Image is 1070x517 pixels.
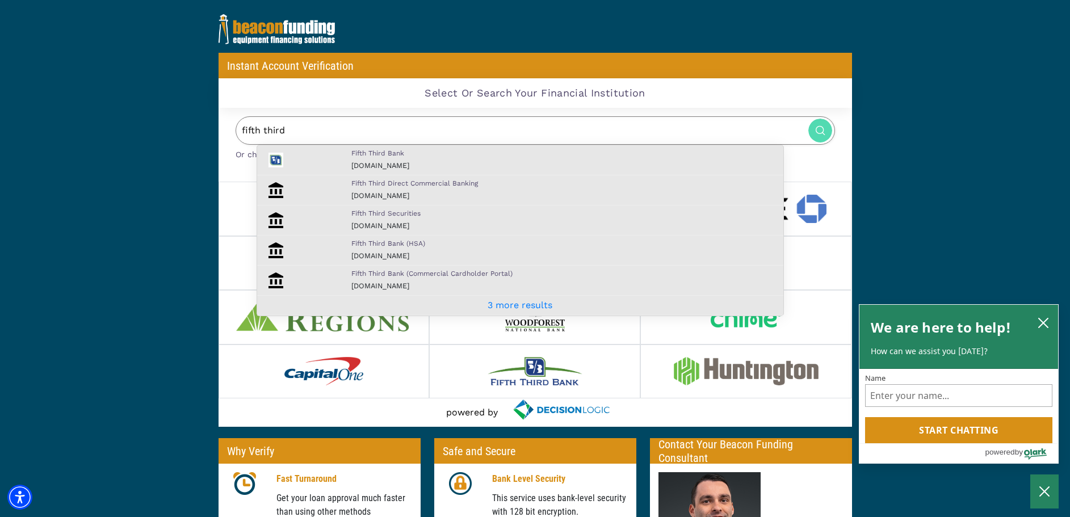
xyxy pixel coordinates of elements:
p: Or choose from one of the top banks below [236,145,835,161]
img: logo [505,303,565,331]
p: Fifth Third Bank [351,148,778,158]
div: olark chatbox [859,304,1059,464]
img: lock icon [449,472,472,495]
input: Name [865,384,1052,407]
p: Contact Your Beacon Funding Consultant [658,438,844,465]
span: by [1015,445,1023,459]
p: Safe and Secure [443,444,515,458]
small: [DOMAIN_NAME] [351,221,409,230]
p: Why Verify [227,444,274,458]
h2: Select Or Search Your Financial Institution [425,87,645,99]
img: clock icon [233,472,256,495]
p: Instant Account Verification [227,59,354,73]
a: 3 more results [488,300,552,310]
button: close chatbox [1034,314,1052,330]
img: logo [284,357,363,385]
p: Fifth Third Bank (Commercial Cardholder Portal) [351,268,778,279]
p: powered by [446,406,498,419]
small: [DOMAIN_NAME] [351,161,409,170]
small: [DOMAIN_NAME] [351,251,409,260]
a: Powered by Olark - open in a new tab [985,444,1058,463]
p: Fast Turnaround [276,472,412,486]
small: [DOMAIN_NAME] [351,191,409,200]
input: Search by name [236,116,835,145]
button: Close Chatbox [1030,474,1059,508]
a: decisionlogic.com - open in a new tab [498,398,624,421]
img: logo [674,357,818,385]
img: logo [236,303,411,331]
p: How can we assist you [DATE]? [871,346,1047,357]
p: Fifth Third Securities [351,208,778,218]
img: logo [488,357,582,385]
p: Fifth Third Direct Commercial Banking [351,178,778,188]
small: [DOMAIN_NAME] [351,281,409,290]
label: Name [865,375,1052,382]
span: powered [985,445,1014,459]
p: Fifth Third Bank (HSA) [351,238,778,249]
p: Bank Level Security [492,472,628,486]
div: Accessibility Menu [7,485,32,510]
button: Start chatting [865,417,1052,443]
h2: We are here to help! [871,316,1011,339]
img: logo [219,14,335,44]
